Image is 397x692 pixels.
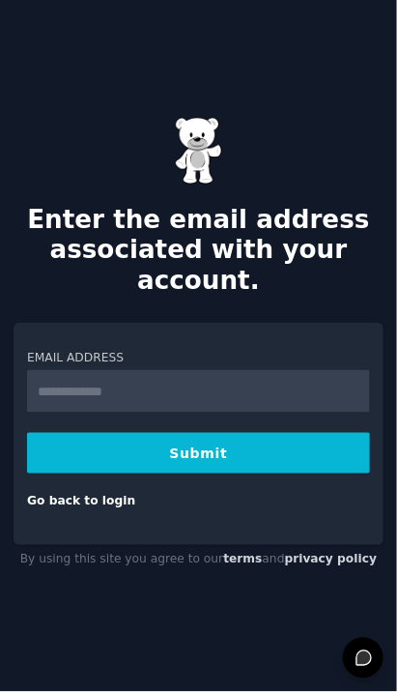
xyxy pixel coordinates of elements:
a: privacy policy [285,553,378,566]
button: Submit [27,433,370,474]
label: Email Address [27,350,370,367]
a: terms [223,553,262,566]
a: Go back to login [27,495,135,508]
img: Gummy Bear [175,117,223,185]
